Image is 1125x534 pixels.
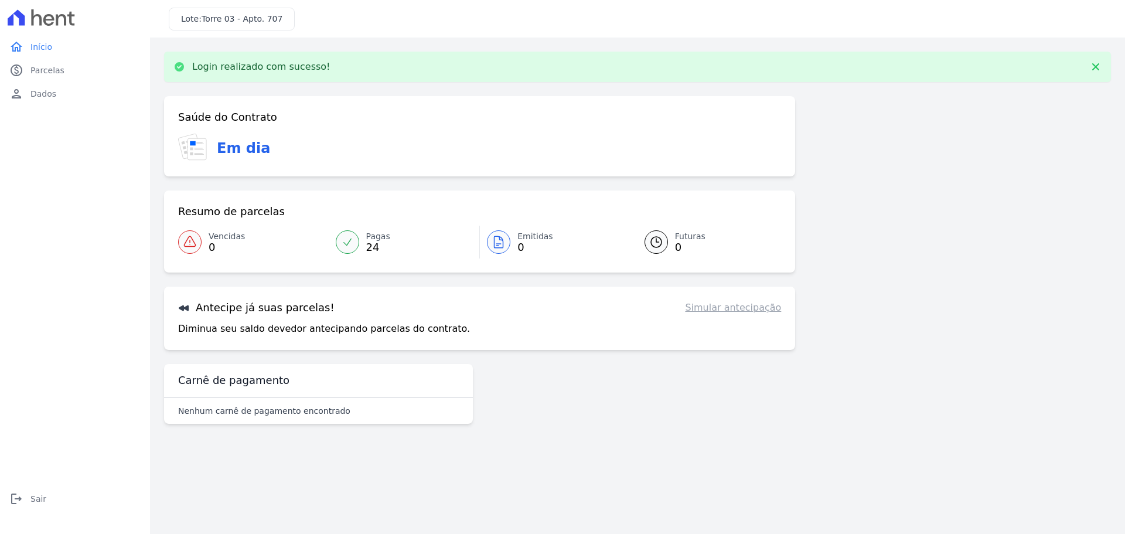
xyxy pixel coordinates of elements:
[178,405,350,417] p: Nenhum carnê de pagamento encontrado
[30,88,56,100] span: Dados
[178,205,285,219] h3: Resumo de parcelas
[9,40,23,54] i: home
[5,487,145,511] a: logoutSair
[217,138,270,159] h3: Em dia
[517,243,553,252] span: 0
[178,110,277,124] h3: Saúde do Contrato
[202,14,282,23] span: Torre 03 - Apto. 707
[181,13,282,25] h3: Lote:
[178,301,335,315] h3: Antecipe já suas parcelas!
[5,59,145,82] a: paidParcelas
[9,63,23,77] i: paid
[30,64,64,76] span: Parcelas
[178,322,470,336] p: Diminua seu saldo devedor antecipando parcelas do contrato.
[178,226,329,259] a: Vencidas 0
[366,230,390,243] span: Pagas
[517,230,553,243] span: Emitidas
[5,35,145,59] a: homeInício
[9,87,23,101] i: person
[192,61,330,73] p: Login realizado com sucesso!
[209,230,245,243] span: Vencidas
[675,243,705,252] span: 0
[366,243,390,252] span: 24
[685,301,781,315] a: Simular antecipação
[630,226,782,259] a: Futuras 0
[675,230,705,243] span: Futuras
[5,82,145,106] a: personDados
[178,373,289,387] h3: Carnê de pagamento
[329,226,480,259] a: Pagas 24
[480,226,630,259] a: Emitidas 0
[209,243,245,252] span: 0
[30,41,52,53] span: Início
[30,493,46,505] span: Sair
[9,492,23,506] i: logout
